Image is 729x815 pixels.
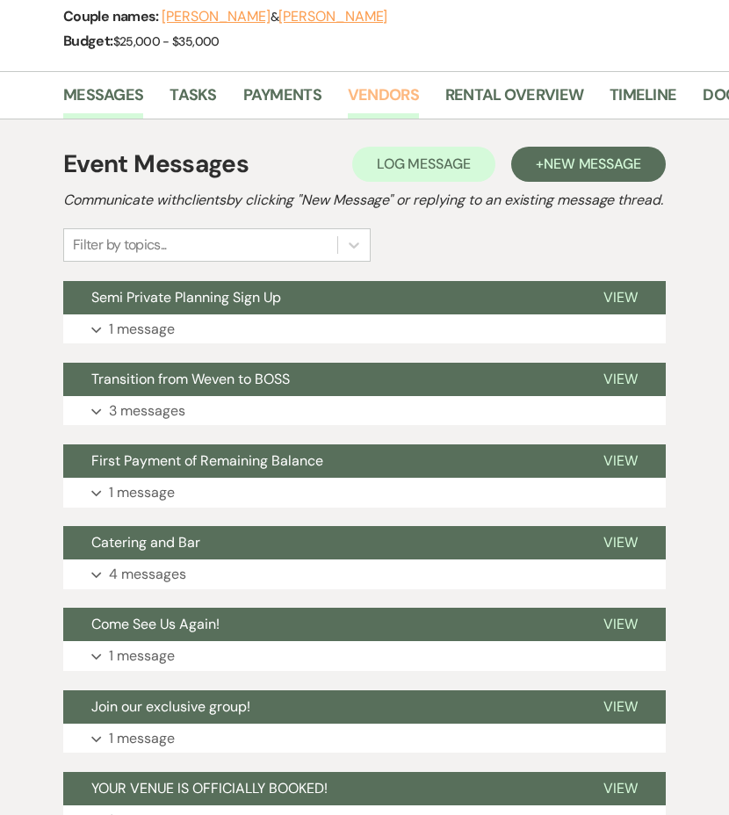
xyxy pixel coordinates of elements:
[377,155,471,173] span: Log Message
[575,772,666,805] button: View
[511,147,666,182] button: +New Message
[352,147,495,182] button: Log Message
[63,444,575,478] button: First Payment of Remaining Balance
[91,533,200,552] span: Catering and Bar
[109,727,175,750] p: 1 message
[603,615,638,633] span: View
[63,690,575,724] button: Join our exclusive group!
[63,32,113,50] span: Budget:
[575,526,666,559] button: View
[63,478,666,508] button: 1 message
[445,83,583,119] a: Rental Overview
[109,481,175,504] p: 1 message
[603,370,638,388] span: View
[603,697,638,716] span: View
[63,396,666,426] button: 3 messages
[575,281,666,314] button: View
[162,10,271,24] button: [PERSON_NAME]
[91,451,323,470] span: First Payment of Remaining Balance
[278,10,387,24] button: [PERSON_NAME]
[63,83,143,119] a: Messages
[63,363,575,396] button: Transition from Weven to BOSS
[63,772,575,805] button: YOUR VENUE IS OFFICIALLY BOOKED!
[575,690,666,724] button: View
[603,288,638,307] span: View
[63,281,575,314] button: Semi Private Planning Sign Up
[544,155,641,173] span: New Message
[243,83,321,119] a: Payments
[603,451,638,470] span: View
[109,400,185,422] p: 3 messages
[63,641,666,671] button: 1 message
[109,645,175,667] p: 1 message
[91,779,328,797] span: YOUR VENUE IS OFFICIALLY BOOKED!
[575,444,666,478] button: View
[63,526,575,559] button: Catering and Bar
[91,697,250,716] span: Join our exclusive group!
[109,563,186,586] p: 4 messages
[109,318,175,341] p: 1 message
[348,83,419,119] a: Vendors
[162,9,387,25] span: &
[170,83,216,119] a: Tasks
[63,314,666,344] button: 1 message
[603,779,638,797] span: View
[63,146,249,183] h1: Event Messages
[91,288,281,307] span: Semi Private Planning Sign Up
[113,33,220,49] span: $25,000 - $35,000
[63,608,575,641] button: Come See Us Again!
[63,559,666,589] button: 4 messages
[91,370,290,388] span: Transition from Weven to BOSS
[610,83,676,119] a: Timeline
[63,7,162,25] span: Couple names:
[63,190,666,211] h2: Communicate with clients by clicking "New Message" or replying to an existing message thread.
[91,615,220,633] span: Come See Us Again!
[603,533,638,552] span: View
[63,724,666,754] button: 1 message
[73,234,167,256] div: Filter by topics...
[575,363,666,396] button: View
[575,608,666,641] button: View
